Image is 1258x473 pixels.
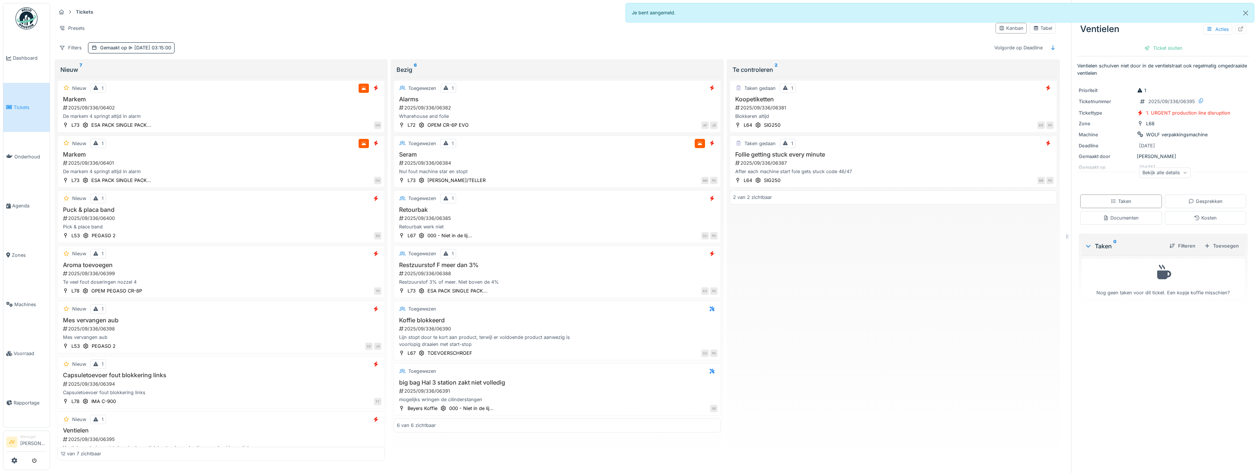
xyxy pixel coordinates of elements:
span: Dashboard [13,55,47,62]
div: 1 [102,85,103,92]
div: Manager [20,434,47,439]
div: IMA C-900 [91,398,116,405]
div: Te controleren [733,65,1054,74]
div: Toevoegen [1201,241,1242,251]
sup: 0 [1113,242,1117,250]
div: 1 [791,140,793,147]
div: Kosten [1194,214,1217,221]
h3: Aroma toevoegen [61,262,381,269]
sup: 7 [80,65,82,74]
div: 2025/09/336/06395 [62,436,381,443]
div: MS [1037,177,1045,184]
div: JD [710,122,718,129]
h3: Mes vervangen aub [61,317,381,324]
div: L73 [71,177,80,184]
div: CH [374,177,381,184]
div: ESA PACK SINGLE PACK... [427,287,487,294]
div: 2025/09/336/06391 [398,388,718,395]
div: ESA PACK SINGLE PACK... [91,122,151,129]
div: 2025/09/336/06381 [734,104,1054,111]
div: Je bent aangemeld. [626,3,1255,22]
button: Close [1237,3,1254,23]
div: De markem 4 springt altijd in alarm [61,168,381,175]
span: Tickets [14,104,47,111]
div: 1 [102,250,103,257]
div: Filteren [1166,241,1198,251]
div: Gesprekken [1188,198,1223,205]
div: Taken gedaan [744,140,776,147]
div: [PERSON_NAME] [1079,153,1248,160]
div: 2025/09/336/06394 [62,381,381,388]
div: 2025/09/336/06402 [62,104,381,111]
h3: Retourbak [397,206,718,213]
h3: Koopetiketten [733,96,1054,103]
div: 2025/09/336/06398 [62,325,381,332]
div: PS [710,177,718,184]
div: 2025/09/336/06399 [62,270,381,277]
div: 2025/09/336/06395 [1148,98,1195,105]
div: Presets [56,23,88,34]
div: 1 [452,250,454,257]
div: CU [701,232,709,239]
a: Machines [3,280,50,329]
div: Tickettype [1079,109,1134,116]
div: Nieuw [72,416,86,423]
div: TOEVOERSCHROEF [427,350,472,357]
div: 6 van 6 zichtbaar [397,422,436,429]
div: 1 [452,195,454,202]
div: De markem 4 springt altijd in alarm [61,113,381,120]
h3: Alarms [397,96,718,103]
div: mogelijks wringen de cilinderstangen [397,396,718,403]
div: L72 [408,122,416,129]
div: Prioriteit [1079,87,1134,94]
div: Deadline [1079,142,1134,149]
div: Blokkeren altijd [733,113,1054,120]
div: 1 [1137,87,1146,94]
div: Toegewezen [408,250,436,257]
div: Nog geen taken voor dit ticket. Een kopje koffie misschien? [1086,262,1240,296]
strong: Tickets [73,8,96,15]
div: Toegewezen [408,140,436,147]
sup: 6 [414,65,417,74]
h3: Markem [61,151,381,158]
div: Restzuurstof 3% of meer. Niet boven de 4% [397,278,718,285]
div: L73 [408,287,416,294]
sup: 2 [775,65,778,74]
p: Ventielen schuiven niet door in de ventielstraat ook regelmatig omgedraaide ventielen [1077,62,1249,76]
span: Voorraad [14,350,47,357]
div: Acties [1203,24,1232,35]
div: AF [701,122,709,129]
div: OPEM PEGASO CR-8P [91,287,142,294]
h3: Capsuletoevoer fout blokkering links [61,372,381,379]
div: 000 - Niet in de lij... [427,232,472,239]
div: L64 [744,177,752,184]
div: L67 [408,232,416,239]
div: Taken gedaan [744,85,776,92]
div: Te veel fout doseringen nozzel 4 [61,278,381,285]
img: Badge_color-CXgf-gQk.svg [15,7,38,29]
div: 1 [102,305,103,312]
div: GE [710,405,718,412]
div: Toegewezen [408,368,436,375]
h3: Restzuurstof F meer dan 3% [397,262,718,269]
a: Onderhoud [3,132,50,181]
div: Machine [1079,131,1134,138]
h3: Koffie blokkeerd [397,317,718,324]
div: KD [1037,122,1045,129]
div: CH [374,122,381,129]
h3: Seram [397,151,718,158]
div: 2025/09/336/06401 [62,160,381,167]
div: 1 [452,140,454,147]
h3: Puck & placa band [61,206,381,213]
div: L67 [408,350,416,357]
div: 000 - Niet in de lij... [449,405,494,412]
div: Kanban [999,25,1023,32]
div: Wharehouse and folie [397,113,718,120]
a: JV Manager[PERSON_NAME] [6,434,47,452]
li: [PERSON_NAME] [20,434,47,450]
div: Toegewezen [408,195,436,202]
div: [DATE] [1139,142,1155,149]
div: Gemaakt door [1079,153,1134,160]
span: Machines [14,301,47,308]
span: Onderhoud [14,153,47,160]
